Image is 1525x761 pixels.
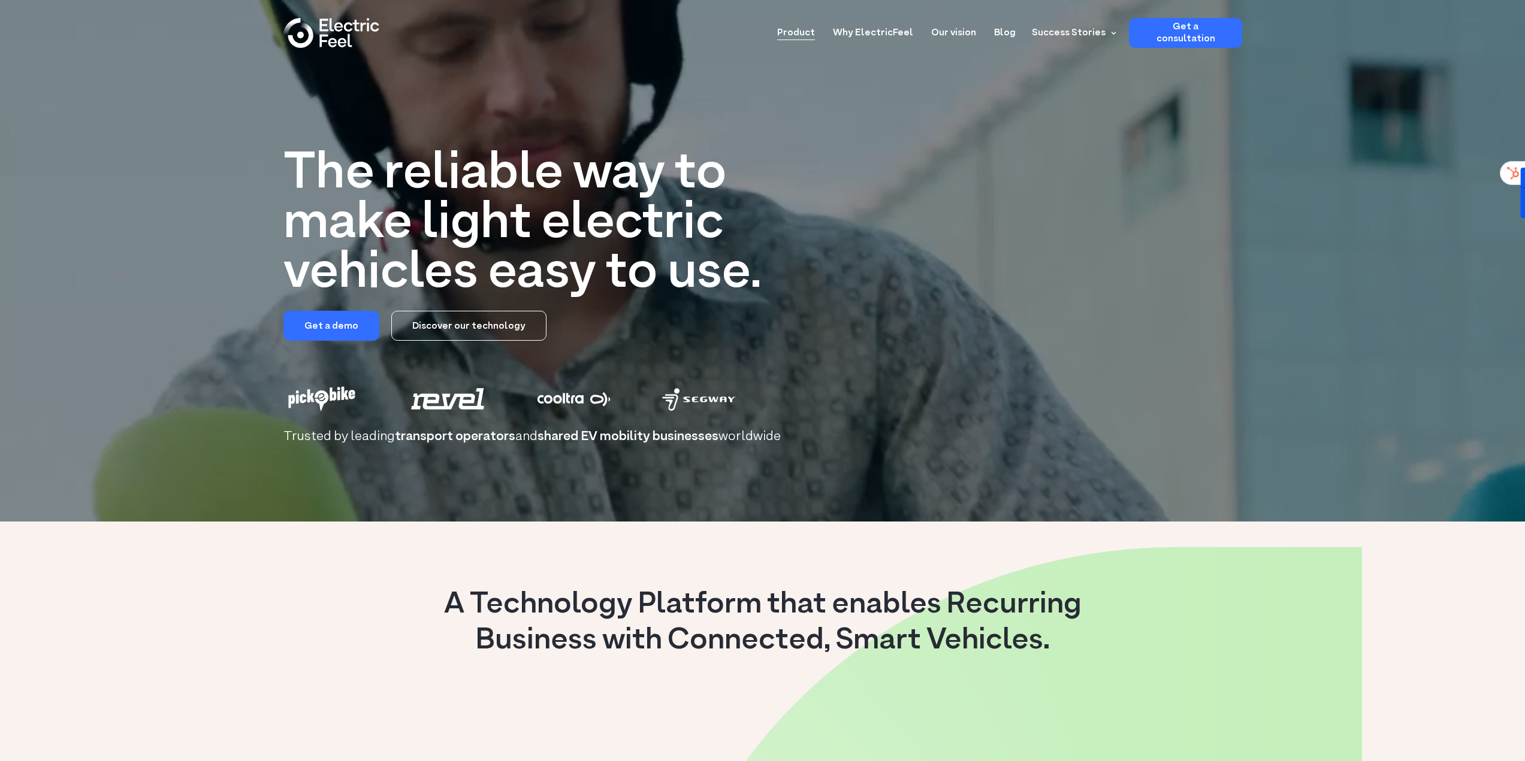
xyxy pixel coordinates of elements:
h1: The reliable way to make light electric vehicles easy to use. [283,150,783,299]
a: Our vision [931,18,976,40]
a: Get a consultation [1129,18,1242,48]
a: Why ElectricFeel [833,18,913,40]
div: Success Stories [1025,18,1120,48]
a: Blog [994,18,1016,40]
input: Submit [78,47,136,70]
span: transport operators [395,428,515,446]
a: Discover our technology [391,311,546,341]
a: Product [777,18,815,40]
div: Success Stories [1032,26,1106,40]
h2: Trusted by leading and worldwide [283,430,1242,444]
iframe: Chatbot [1446,682,1508,744]
span: shared EV mobility businesses [537,428,718,446]
a: Get a demo [283,311,379,341]
h3: A Technology Platform that enables Recurring Business with Connected, Smart Vehicles. [403,587,1122,659]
